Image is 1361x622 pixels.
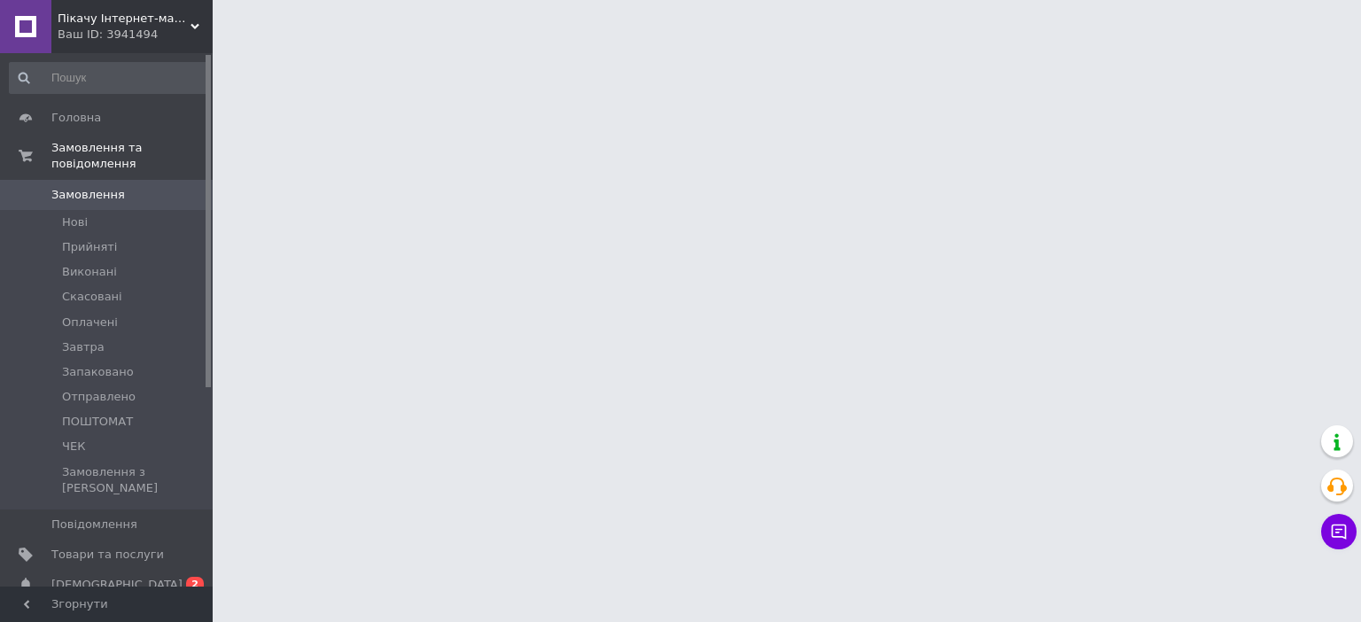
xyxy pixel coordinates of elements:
span: Замовлення з [PERSON_NAME] [62,464,207,496]
span: Замовлення та повідомлення [51,140,213,172]
span: [DEMOGRAPHIC_DATA] [51,577,183,593]
span: Головна [51,110,101,126]
button: Чат з покупцем [1321,514,1357,549]
span: ПОШТОМАТ [62,414,133,430]
span: 2 [186,577,204,592]
span: Нові [62,214,88,230]
div: Ваш ID: 3941494 [58,27,213,43]
span: ЧЕК [62,439,85,455]
input: Пошук [9,62,209,94]
span: Отправлено [62,389,136,405]
span: Товари та послуги [51,547,164,563]
span: Скасовані [62,289,122,305]
span: Повідомлення [51,517,137,533]
span: Замовлення [51,187,125,203]
span: Прийняті [62,239,117,255]
span: Виконані [62,264,117,280]
span: Запаковано [62,364,134,380]
span: Оплачені [62,315,118,330]
span: Пікачу Інтернет-магазин [58,11,191,27]
span: Завтра [62,339,105,355]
